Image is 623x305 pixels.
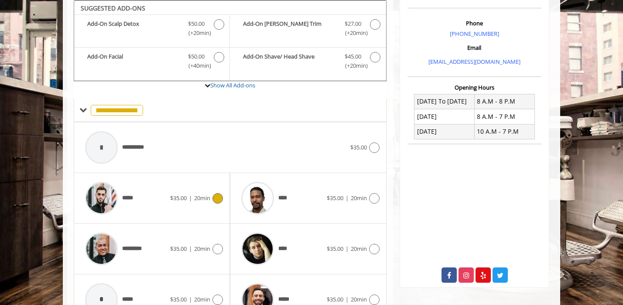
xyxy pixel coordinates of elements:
[188,19,205,28] span: $50.00
[407,84,541,90] h3: Opening Hours
[184,61,209,70] span: (+40min )
[345,52,361,61] span: $45.00
[87,19,179,38] b: Add-On Scalp Detox
[170,245,187,253] span: $35.00
[414,124,475,139] td: [DATE]
[410,20,539,26] h3: Phone
[79,52,225,73] label: Add-On Facial
[474,109,534,124] td: 8 A.M - 7 P.M
[87,52,179,70] b: Add-On Facial
[189,245,192,253] span: |
[414,109,475,124] td: [DATE]
[189,194,192,202] span: |
[194,295,210,303] span: 20min
[194,194,210,202] span: 20min
[327,245,343,253] span: $35.00
[428,58,520,66] a: [EMAIL_ADDRESS][DOMAIN_NAME]
[345,19,361,28] span: $27.00
[188,52,205,61] span: $50.00
[340,28,366,38] span: (+20min )
[450,30,499,38] a: [PHONE_NUMBER]
[184,28,209,38] span: (+20min )
[346,295,349,303] span: |
[351,295,367,303] span: 20min
[170,194,187,202] span: $35.00
[79,19,225,40] label: Add-On Scalp Detox
[327,194,343,202] span: $35.00
[81,4,145,12] b: SUGGESTED ADD-ONS
[410,45,539,51] h3: Email
[327,295,343,303] span: $35.00
[474,124,534,139] td: 10 A.M - 7 P.M
[189,295,192,303] span: |
[414,94,475,109] td: [DATE] To [DATE]
[346,194,349,202] span: |
[474,94,534,109] td: 8 A.M - 8 P.M
[243,52,335,70] b: Add-On Shave/ Head Shave
[351,194,367,202] span: 20min
[234,19,381,40] label: Add-On Beard Trim
[210,81,255,89] a: Show All Add-ons
[194,245,210,253] span: 20min
[351,245,367,253] span: 20min
[346,245,349,253] span: |
[170,295,187,303] span: $35.00
[243,19,335,38] b: Add-On [PERSON_NAME] Trim
[340,61,366,70] span: (+20min )
[350,143,367,151] span: $35.00
[234,52,381,73] label: Add-On Shave/ Head Shave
